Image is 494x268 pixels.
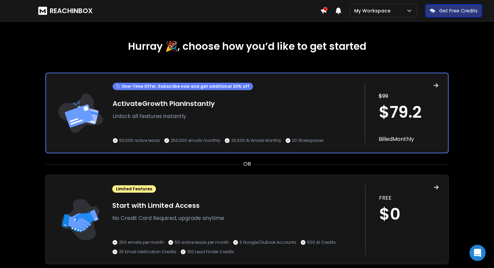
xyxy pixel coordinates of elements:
h1: Activate Growth Plan Instantly [113,99,358,108]
p: 100 Lead Finder Credits [187,249,234,255]
p: Billed Monthly [379,135,439,143]
p: No Credit Card Required, upgrade anytime [112,214,358,222]
p: 25 Email Verification Credits [119,249,176,255]
img: trail [55,83,106,143]
div: OR [45,160,449,168]
h1: REACHINBOX [50,6,93,15]
button: Get Free Credits [425,4,482,17]
p: 250 emails per month [119,240,164,245]
img: logo [38,7,47,15]
p: 3 Google/Outlook Accounts [240,240,296,245]
h1: Hurray 🎉, choose how you’d like to get started [45,40,449,52]
p: My Workspace [354,7,393,14]
p: 20 Workspaces [292,138,324,143]
p: Unlock all features instantly [113,112,358,120]
p: FREE [379,194,439,202]
div: One-Time Offer. Subscribe now and get additional 20% off [113,83,253,90]
p: $ 99 [379,92,439,100]
p: 50,000 active leads [119,138,160,143]
div: Limited Features [112,185,156,193]
img: trail [55,185,106,255]
div: Open Intercom Messenger [469,245,486,261]
p: 25,000 AI Words Monthly [231,138,281,143]
h1: $0 [379,206,439,222]
p: 50 active leads per month [175,240,229,245]
p: Get Free Credits [439,7,478,14]
h1: $ 79.2 [379,104,439,120]
p: 500 AI Credits [307,240,336,245]
h1: Start with Limited Access [112,201,358,210]
p: 250,000 emails monthly [171,138,220,143]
